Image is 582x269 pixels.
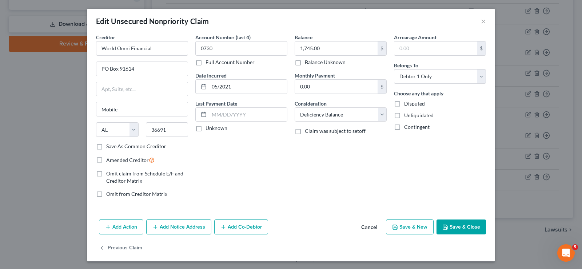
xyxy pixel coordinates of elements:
label: Date Incurred [195,72,227,79]
label: Balance Unknown [305,59,346,66]
div: $ [378,80,386,94]
button: Previous Claim [99,240,142,256]
span: Unliquidated [404,112,434,118]
input: 0.00 [295,80,378,94]
span: Contingent [404,124,430,130]
label: Full Account Number [206,59,255,66]
button: Save & New [386,219,434,235]
input: Search creditor by name... [96,41,188,56]
input: XXXX [195,41,287,56]
input: 0.00 [295,41,378,55]
span: Claim was subject to setoff [305,128,366,134]
button: × [481,17,486,25]
input: Enter address... [96,62,188,76]
input: Enter zip... [146,122,188,137]
input: Apt, Suite, etc... [96,82,188,96]
span: Omit claim from Schedule E/F and Creditor Matrix [106,170,183,184]
input: 0.00 [394,41,477,55]
label: Consideration [295,100,327,107]
span: Belongs To [394,62,418,68]
button: Cancel [355,220,383,235]
label: Last Payment Date [195,100,237,107]
button: Add Notice Address [146,219,211,235]
button: Save & Close [436,219,486,235]
div: $ [477,41,486,55]
span: Omit from Creditor Matrix [106,191,167,197]
span: 5 [572,244,578,250]
input: Enter city... [96,102,188,116]
label: Arrearage Amount [394,33,436,41]
label: Choose any that apply [394,90,443,97]
span: Creditor [96,34,115,40]
label: Monthly Payment [295,72,335,79]
iframe: Intercom live chat [557,244,575,262]
label: Save As Common Creditor [106,143,166,150]
input: MM/DD/YYYY [209,80,287,94]
span: Amended Creditor [106,157,149,163]
span: Disputed [404,100,425,107]
label: Account Number (last 4) [195,33,251,41]
label: Balance [295,33,312,41]
input: MM/DD/YYYY [209,108,287,122]
button: Add Action [99,219,143,235]
button: Add Co-Debtor [214,219,268,235]
div: Edit Unsecured Nonpriority Claim [96,16,209,26]
label: Unknown [206,124,227,132]
div: $ [378,41,386,55]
